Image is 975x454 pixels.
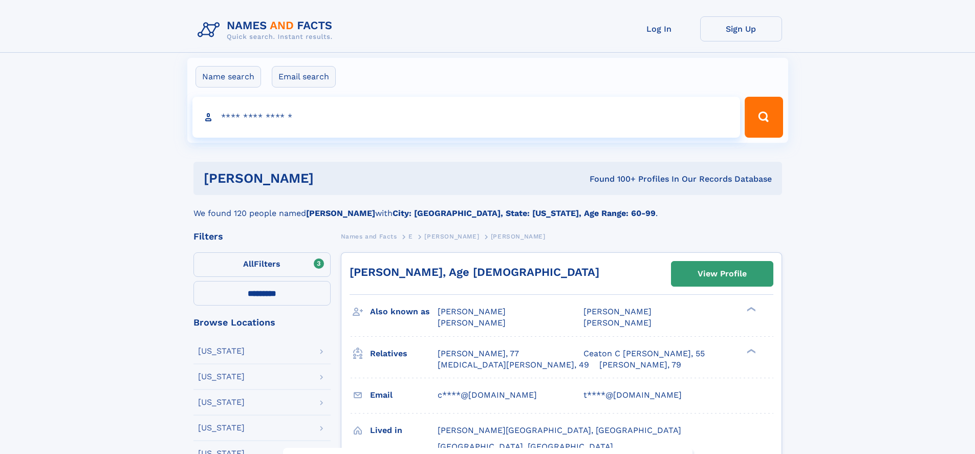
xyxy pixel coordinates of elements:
[745,97,783,138] button: Search Button
[198,347,245,355] div: [US_STATE]
[350,266,599,278] a: [PERSON_NAME], Age [DEMOGRAPHIC_DATA]
[671,262,773,286] a: View Profile
[370,303,438,320] h3: Also known as
[438,425,681,435] span: [PERSON_NAME][GEOGRAPHIC_DATA], [GEOGRAPHIC_DATA]
[583,318,652,328] span: [PERSON_NAME]
[193,195,782,220] div: We found 120 people named with .
[451,174,772,185] div: Found 100+ Profiles In Our Records Database
[243,259,254,269] span: All
[393,208,656,218] b: City: [GEOGRAPHIC_DATA], State: [US_STATE], Age Range: 60-99
[193,252,331,277] label: Filters
[744,306,756,313] div: ❯
[408,233,413,240] span: E
[193,232,331,241] div: Filters
[370,386,438,404] h3: Email
[198,424,245,432] div: [US_STATE]
[424,230,479,243] a: [PERSON_NAME]
[698,262,747,286] div: View Profile
[198,373,245,381] div: [US_STATE]
[193,16,341,44] img: Logo Names and Facts
[744,348,756,354] div: ❯
[424,233,479,240] span: [PERSON_NAME]
[618,16,700,41] a: Log In
[341,230,397,243] a: Names and Facts
[193,318,331,327] div: Browse Locations
[272,66,336,88] label: Email search
[306,208,375,218] b: [PERSON_NAME]
[583,348,705,359] a: Ceaton C [PERSON_NAME], 55
[438,318,506,328] span: [PERSON_NAME]
[700,16,782,41] a: Sign Up
[204,172,452,185] h1: [PERSON_NAME]
[583,307,652,316] span: [PERSON_NAME]
[438,307,506,316] span: [PERSON_NAME]
[370,422,438,439] h3: Lived in
[196,66,261,88] label: Name search
[599,359,681,371] a: [PERSON_NAME], 79
[438,348,519,359] a: [PERSON_NAME], 77
[438,442,613,451] span: [GEOGRAPHIC_DATA], [GEOGRAPHIC_DATA]
[408,230,413,243] a: E
[491,233,546,240] span: [PERSON_NAME]
[198,398,245,406] div: [US_STATE]
[370,345,438,362] h3: Relatives
[438,359,589,371] a: [MEDICAL_DATA][PERSON_NAME], 49
[192,97,741,138] input: search input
